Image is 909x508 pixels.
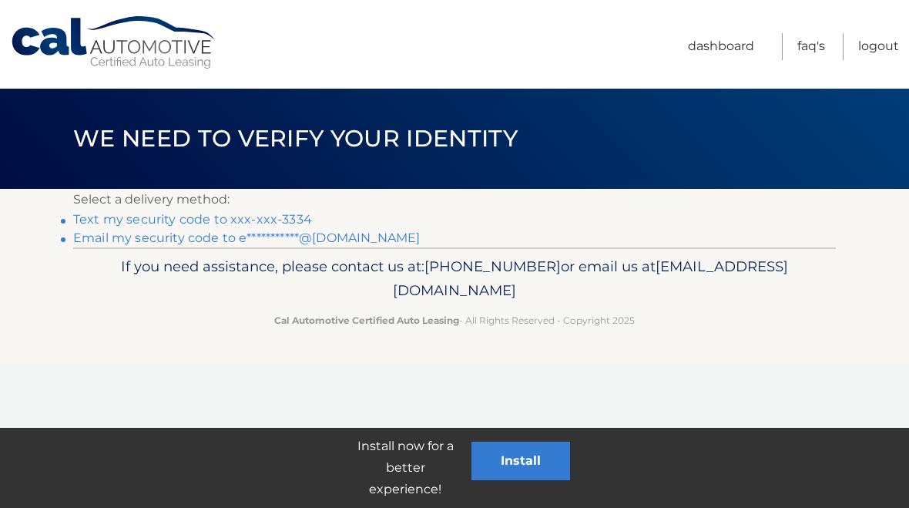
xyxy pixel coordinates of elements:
a: Cal Automotive [10,15,218,70]
p: Select a delivery method: [73,189,836,210]
strong: Cal Automotive Certified Auto Leasing [274,315,459,326]
a: Text my security code to xxx-xxx-3334 [73,212,312,227]
p: If you need assistance, please contact us at: or email us at [83,254,826,304]
a: FAQ's [797,33,825,60]
a: Logout [858,33,899,60]
a: Dashboard [688,33,754,60]
p: - All Rights Reserved - Copyright 2025 [83,312,826,328]
span: We need to verify your identity [73,124,518,153]
span: [PHONE_NUMBER] [424,257,561,275]
button: Install [471,442,570,480]
p: Install now for a better experience! [339,436,471,500]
